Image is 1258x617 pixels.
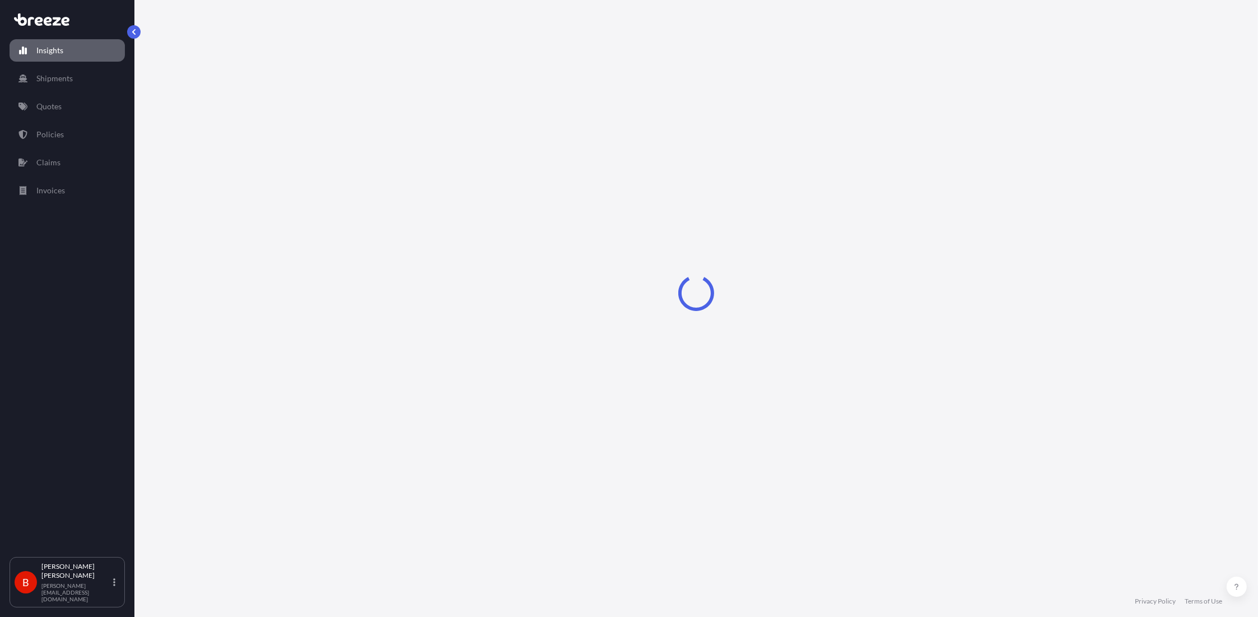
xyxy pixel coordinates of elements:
[1135,597,1176,606] a: Privacy Policy
[36,101,62,112] p: Quotes
[36,185,65,196] p: Invoices
[22,577,29,588] span: B
[36,73,73,84] p: Shipments
[10,95,125,118] a: Quotes
[10,39,125,62] a: Insights
[10,123,125,146] a: Policies
[36,129,64,140] p: Policies
[36,45,63,56] p: Insights
[1185,597,1222,606] a: Terms of Use
[10,179,125,202] a: Invoices
[41,562,111,580] p: [PERSON_NAME] [PERSON_NAME]
[10,67,125,90] a: Shipments
[10,151,125,174] a: Claims
[41,582,111,602] p: [PERSON_NAME][EMAIL_ADDRESS][DOMAIN_NAME]
[36,157,60,168] p: Claims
